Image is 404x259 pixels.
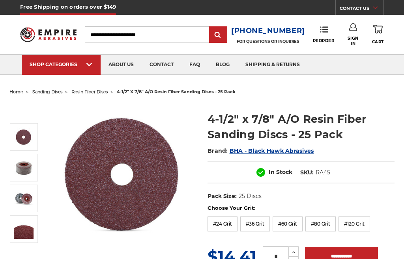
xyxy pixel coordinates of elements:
[14,128,34,147] img: 4.5 inch resin fiber disc
[208,111,395,142] h1: 4-1/2" x 7/8" A/O Resin Fiber Sanding Discs - 25 Pack
[9,89,23,94] a: home
[269,168,292,176] span: In Stock
[313,38,335,43] span: Reorder
[316,168,330,177] dd: RA45
[14,219,34,239] img: 4-1/2" x 7/8" A/O Resin Fiber Sanding Discs - 25 Pack
[142,55,181,75] a: contact
[14,158,34,178] img: 4-1/2" x 7/8" A/O Resin Fiber Sanding Discs - 25 Pack
[208,147,228,154] span: Brand:
[340,4,383,15] a: CONTACT US
[49,103,196,248] img: 4.5 inch resin fiber disc
[32,89,62,94] a: sanding discs
[208,204,395,212] label: Choose Your Grit:
[210,27,226,43] input: Submit
[117,89,236,94] span: 4-1/2" x 7/8" a/o resin fiber sanding discs - 25 pack
[372,39,384,44] span: Cart
[231,39,305,44] p: FOR QUESTIONS OR INQUIRIES
[372,23,384,46] a: Cart
[20,24,76,46] img: Empire Abrasives
[238,55,308,75] a: shipping & returns
[300,168,314,177] dt: SKU:
[230,147,314,154] a: BHA - Black Hawk Abrasives
[345,36,361,46] span: Sign In
[181,55,208,75] a: faq
[208,55,238,75] a: blog
[101,55,142,75] a: about us
[239,192,262,200] dd: 25 Discs
[30,61,93,67] div: SHOP CATEGORIES
[313,26,335,43] a: Reorder
[231,25,305,37] a: [PHONE_NUMBER]
[14,189,34,208] img: 4-1/2" x 7/8" A/O Resin Fiber Sanding Discs - 25 Pack
[208,192,237,200] dt: Pack Size:
[71,89,108,94] a: resin fiber discs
